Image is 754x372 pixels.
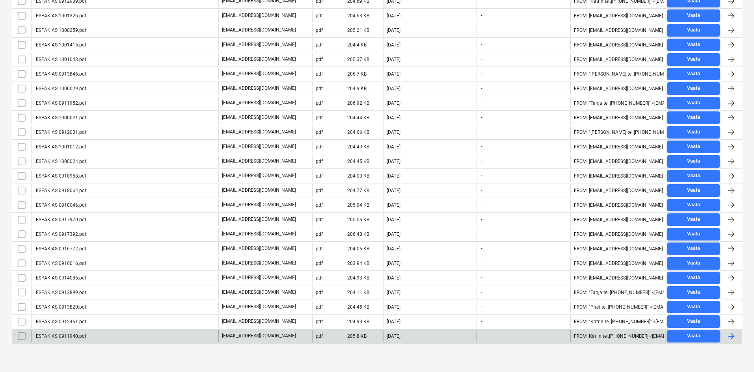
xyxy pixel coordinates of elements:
[222,158,296,165] p: [EMAIL_ADDRESS][DOMAIN_NAME]
[387,100,400,106] div: [DATE]
[316,115,323,120] div: pdf
[387,86,400,91] div: [DATE]
[687,244,700,253] div: Vaata
[347,290,369,295] div: 204.11 KB
[347,319,369,324] div: 204.99 KB
[316,333,323,339] div: pdf
[480,216,483,223] span: -
[316,173,323,179] div: pdf
[667,184,720,197] button: Vaata
[387,28,400,33] div: [DATE]
[316,42,323,48] div: pdf
[480,27,483,33] span: -
[222,129,296,135] p: [EMAIL_ADDRESS][DOMAIN_NAME]
[667,82,720,95] button: Vaata
[316,246,323,252] div: pdf
[347,275,369,281] div: 204.93 KB
[480,172,483,179] span: -
[222,187,296,194] p: [EMAIL_ADDRESS][DOMAIN_NAME]
[316,202,323,208] div: pdf
[480,187,483,194] span: -
[687,157,700,166] div: Vaata
[35,130,86,135] div: ESPAK AS 0912031.pdf
[480,231,483,237] span: -
[667,213,720,226] button: Vaata
[222,41,296,48] p: [EMAIL_ADDRESS][DOMAIN_NAME]
[687,331,700,341] div: Vaata
[35,28,86,33] div: ESPAK AS 1000259.pdf
[667,111,720,124] button: Vaata
[387,290,400,295] div: [DATE]
[667,97,720,109] button: Vaata
[35,144,86,150] div: ESPAK AS 1001012.pdf
[687,40,700,49] div: Vaata
[480,70,483,77] span: -
[667,24,720,37] button: Vaata
[480,333,483,339] span: -
[347,333,367,339] div: 205.8 KB
[387,57,400,62] div: [DATE]
[35,86,86,91] div: ESPAK AS 1000029.pdf
[316,100,323,106] div: pdf
[35,57,86,62] div: ESPAK AS 1001043.pdf
[480,143,483,150] span: -
[667,39,720,51] button: Vaata
[35,246,86,252] div: ESPAK AS 0916772.pdf
[35,261,86,266] div: ESPAK AS 0916016.pdf
[35,159,86,164] div: ESPAK AS 1000024.pdf
[35,231,86,237] div: ESPAK AS 0917392.pdf
[316,290,323,295] div: pdf
[480,304,483,310] span: -
[347,42,367,48] div: 204.4 KB
[222,274,296,281] p: [EMAIL_ADDRESS][DOMAIN_NAME]
[347,188,369,193] div: 204.77 KB
[222,260,296,267] p: [EMAIL_ADDRESS][DOMAIN_NAME]
[222,56,296,63] p: [EMAIL_ADDRESS][DOMAIN_NAME]
[687,317,700,326] div: Vaata
[316,86,323,91] div: pdf
[347,217,369,222] div: 205.05 KB
[316,144,323,150] div: pdf
[347,246,369,252] div: 204.05 KB
[35,71,86,77] div: ESPAK AS 0913846.pdf
[715,334,754,372] div: Vestlusvidin
[387,159,400,164] div: [DATE]
[316,304,323,310] div: pdf
[667,257,720,270] button: Vaata
[687,259,700,268] div: Vaata
[316,159,323,164] div: pdf
[480,100,483,106] span: -
[387,115,400,120] div: [DATE]
[480,245,483,252] span: -
[687,171,700,180] div: Vaata
[222,318,296,325] p: [EMAIL_ADDRESS][DOMAIN_NAME]
[667,155,720,168] button: Vaata
[387,275,400,281] div: [DATE]
[222,27,296,33] p: [EMAIL_ADDRESS][DOMAIN_NAME]
[35,304,86,310] div: ESPAK AS 0913820.pdf
[316,71,323,77] div: pdf
[222,202,296,208] p: [EMAIL_ADDRESS][DOMAIN_NAME]
[222,114,296,121] p: [EMAIL_ADDRESS][DOMAIN_NAME]
[222,12,296,19] p: [EMAIL_ADDRESS][DOMAIN_NAME]
[35,202,86,208] div: ESPAK AS 0918046.pdf
[347,231,369,237] div: 206.48 KB
[316,319,323,324] div: pdf
[687,273,700,282] div: Vaata
[667,126,720,139] button: Vaata
[687,142,700,151] div: Vaata
[687,55,700,64] div: Vaata
[222,231,296,237] p: [EMAIL_ADDRESS][DOMAIN_NAME]
[347,57,369,62] div: 205.37 KB
[35,290,86,295] div: ESPAK AS 0913899.pdf
[316,130,323,135] div: pdf
[667,315,720,328] button: Vaata
[222,333,296,339] p: [EMAIL_ADDRESS][DOMAIN_NAME]
[35,319,86,324] div: ESPAK AS 0912451.pdf
[316,275,323,281] div: pdf
[387,231,400,237] div: [DATE]
[480,274,483,281] span: -
[687,113,700,122] div: Vaata
[222,143,296,150] p: [EMAIL_ADDRESS][DOMAIN_NAME]
[347,28,369,33] div: 205.21 KB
